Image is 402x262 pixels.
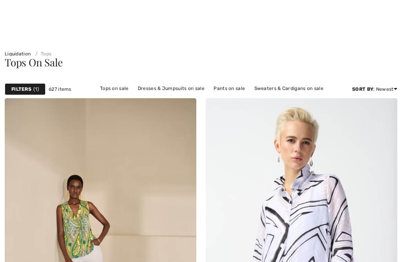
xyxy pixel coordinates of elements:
[352,86,397,93] div: : Newest
[132,93,200,104] a: Jackets & Blazers on sale
[352,86,373,92] strong: Sort By
[250,83,327,93] a: Sweaters & Cardigans on sale
[96,83,133,93] a: Tops on sale
[32,51,52,57] a: Tops
[49,86,71,93] span: 627 items
[5,51,31,57] a: Liquidation
[134,83,208,93] a: Dresses & Jumpsuits on sale
[5,55,62,69] span: Tops On Sale
[11,86,31,93] strong: Filters
[201,93,240,104] a: Skirts on sale
[241,93,292,104] a: Outerwear on sale
[210,83,249,93] a: Pants on sale
[33,86,39,93] span: 1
